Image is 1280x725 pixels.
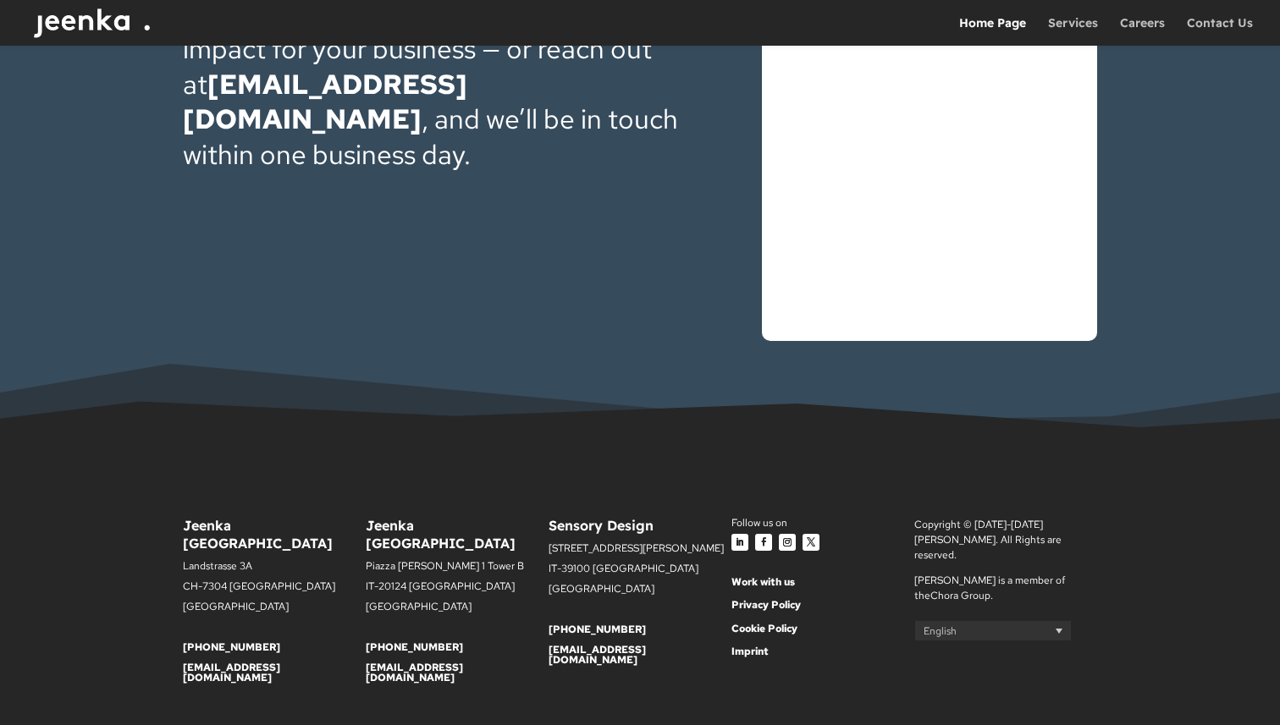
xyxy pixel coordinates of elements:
[924,624,957,638] span: English
[731,575,795,589] a: Work with us
[755,534,772,551] a: Follow on Facebook
[731,622,797,635] a: Cookie Policy
[549,643,646,667] a: [EMAIL_ADDRESS][DOMAIN_NAME]
[549,543,731,563] p: [STREET_ADDRESS][PERSON_NAME]
[731,534,748,551] a: Follow on LinkedIn
[366,561,549,581] p: Piazza [PERSON_NAME] 1 Tower B
[183,661,280,684] a: [EMAIL_ADDRESS][DOMAIN_NAME]
[1187,17,1253,46] a: Contact Us
[366,601,549,622] p: [GEOGRAPHIC_DATA]
[183,66,467,138] a: [EMAIL_ADDRESS][DOMAIN_NAME]
[183,517,366,561] h6: Jeenka [GEOGRAPHIC_DATA]
[731,598,801,612] a: Privacy Policy
[930,589,990,602] a: Chora Group
[183,640,280,654] a: [PHONE_NUMBER]
[1048,17,1098,46] a: Services
[549,584,731,604] p: [GEOGRAPHIC_DATA]
[549,517,731,543] h6: Sensory Design
[549,623,646,636] a: [PHONE_NUMBER]
[914,518,1062,562] span: Copyright © [DATE]-[DATE] [PERSON_NAME]. All Rights are reserved.
[959,17,1026,46] a: Home Page
[366,661,463,684] a: [EMAIL_ADDRESS][DOMAIN_NAME]
[914,573,1097,603] p: [PERSON_NAME] is a member of the .
[366,640,463,654] a: [PHONE_NUMBER]
[366,581,549,601] p: IT-20124 [GEOGRAPHIC_DATA]
[549,563,731,584] p: IT-39100 [GEOGRAPHIC_DATA]
[779,534,796,551] a: Follow on Instagram
[914,620,1072,641] a: English
[731,517,914,530] div: Follow us on
[183,581,366,601] p: CH-7304 [GEOGRAPHIC_DATA]
[803,534,819,551] a: Follow on X
[183,601,366,622] p: [GEOGRAPHIC_DATA]
[183,561,366,581] p: Landstrasse 3A
[1120,17,1165,46] a: Careers
[366,517,549,561] h6: Jeenka [GEOGRAPHIC_DATA]
[731,645,769,658] a: Imprint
